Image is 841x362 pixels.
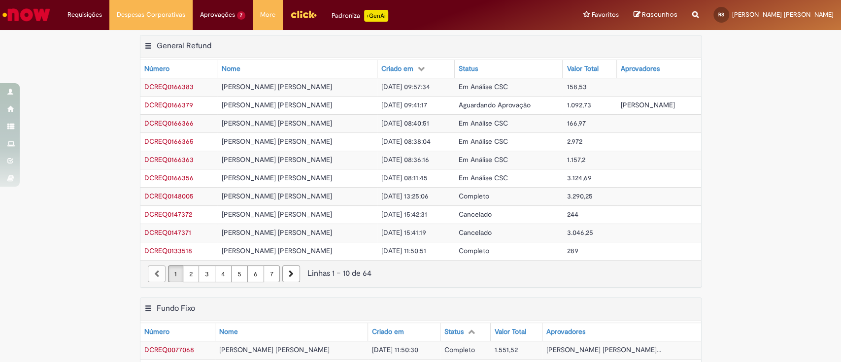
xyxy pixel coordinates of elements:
button: General Refund Menu de contexto [144,41,152,54]
a: Abrir Registro: DCREQ0166383 [144,82,194,91]
div: Valor Total [567,64,598,74]
span: Requisições [67,10,102,20]
span: Em Análise CSC [459,173,508,182]
span: [DATE] 13:25:06 [381,192,429,200]
span: Favoritos [592,10,619,20]
button: Fundo Fixo Menu de contexto [144,303,152,316]
span: 244 [567,210,578,219]
span: Completo [459,246,489,255]
span: [DATE] 08:11:45 [381,173,428,182]
a: Abrir Registro: DCREQ0166379 [144,100,193,109]
div: Criado em [381,64,413,74]
span: Cancelado [459,228,492,237]
a: Abrir Registro: DCREQ0133518 [144,246,192,255]
div: Padroniza [332,10,388,22]
a: Página 1 [168,265,183,282]
span: DCREQ0148005 [144,192,194,200]
a: Rascunhos [634,10,677,20]
span: [PERSON_NAME] [PERSON_NAME] [221,119,332,128]
span: [PERSON_NAME] [PERSON_NAME] [221,246,332,255]
span: DCREQ0077068 [144,345,194,354]
span: DCREQ0166383 [144,82,194,91]
span: [PERSON_NAME] [PERSON_NAME] [221,210,332,219]
a: Página 2 [183,265,199,282]
span: 158,53 [567,82,586,91]
a: Abrir Registro: DCREQ0166356 [144,173,194,182]
a: Abrir Registro: DCREQ0166366 [144,119,194,128]
span: [DATE] 08:38:04 [381,137,431,146]
span: [DATE] 15:42:31 [381,210,427,219]
span: 7 [237,11,245,20]
span: 2.972 [567,137,582,146]
span: [PERSON_NAME] [PERSON_NAME] [221,192,332,200]
span: [DATE] 08:40:51 [381,119,429,128]
span: RS [718,11,724,18]
a: Abrir Registro: DCREQ0166363 [144,155,194,164]
a: Página 7 [264,265,280,282]
span: 3.124,69 [567,173,591,182]
span: Rascunhos [642,10,677,19]
nav: paginação [140,260,701,287]
span: [PERSON_NAME] [PERSON_NAME] [219,345,330,354]
span: DCREQ0147371 [144,228,191,237]
div: Número [144,64,169,74]
span: DCREQ0166365 [144,137,194,146]
span: Aprovações [200,10,235,20]
span: [PERSON_NAME] [PERSON_NAME] [221,137,332,146]
span: Em Análise CSC [459,119,508,128]
h2: Fundo Fixo [157,303,195,313]
a: Página 3 [199,265,215,282]
span: 289 [567,246,578,255]
span: [PERSON_NAME] [PERSON_NAME] [221,100,332,109]
span: [PERSON_NAME] [621,100,675,109]
span: Em Análise CSC [459,82,508,91]
img: click_logo_yellow_360x200.png [290,7,317,22]
span: Cancelado [459,210,492,219]
span: [PERSON_NAME] [PERSON_NAME] [221,228,332,237]
span: DCREQ0166366 [144,119,194,128]
span: 3.046,25 [567,228,593,237]
span: [DATE] 08:36:16 [381,155,429,164]
a: Abrir Registro: DCREQ0148005 [144,192,194,200]
h2: General Refund [157,41,211,51]
div: Linhas 1 − 10 de 64 [148,268,694,279]
span: Em Análise CSC [459,137,508,146]
span: [DATE] 09:57:34 [381,82,430,91]
span: DCREQ0166379 [144,100,193,109]
span: More [260,10,275,20]
span: 1.157,2 [567,155,585,164]
a: Abrir Registro: DCREQ0166365 [144,137,194,146]
span: [DATE] 09:41:17 [381,100,427,109]
span: [DATE] 11:50:30 [372,345,418,354]
div: Nome [219,327,238,337]
span: 3.290,25 [567,192,592,200]
span: [PERSON_NAME] [PERSON_NAME] [221,155,332,164]
img: ServiceNow [1,5,52,25]
span: Completo [459,192,489,200]
span: [PERSON_NAME] [PERSON_NAME] [221,173,332,182]
span: DCREQ0166363 [144,155,194,164]
span: [DATE] 11:50:51 [381,246,426,255]
a: Página 4 [215,265,232,282]
div: Aprovadores [546,327,585,337]
span: [PERSON_NAME] [PERSON_NAME]... [546,345,661,354]
div: Criado em [372,327,404,337]
span: [PERSON_NAME] [PERSON_NAME] [732,10,834,19]
p: +GenAi [364,10,388,22]
span: 1.092,73 [567,100,591,109]
div: Nome [221,64,240,74]
span: DCREQ0166356 [144,173,194,182]
div: Status [444,327,464,337]
span: Despesas Corporativas [117,10,185,20]
span: DCREQ0147372 [144,210,192,219]
a: Abrir Registro: DCREQ0077068 [144,345,194,354]
div: Valor Total [495,327,526,337]
a: Página 5 [231,265,248,282]
div: Status [459,64,478,74]
a: Abrir Registro: DCREQ0147371 [144,228,191,237]
span: 1.551,52 [495,345,518,354]
div: Número [144,327,169,337]
div: Aprovadores [621,64,660,74]
a: Página 6 [247,265,264,282]
span: 166,97 [567,119,585,128]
